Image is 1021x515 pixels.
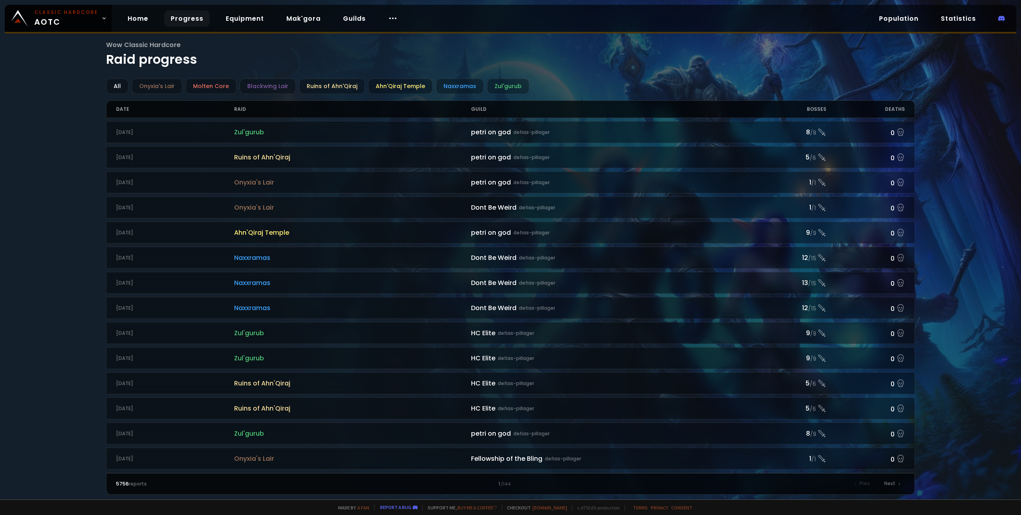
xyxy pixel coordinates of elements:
[116,380,235,387] div: [DATE]
[357,505,369,511] a: a fan
[116,430,235,437] div: [DATE]
[116,129,235,136] div: [DATE]
[651,505,668,511] a: Privacy
[219,10,270,27] a: Equipment
[747,152,826,162] div: 5
[747,101,826,118] div: Bosses
[116,330,235,337] div: [DATE]
[747,253,826,263] div: 12
[106,397,915,419] a: [DATE]Ruins of Ahn'QirajHC Elitedefias-pillager5/60
[808,305,816,313] small: / 15
[337,10,372,27] a: Guilds
[826,352,905,364] div: 0
[234,177,471,187] span: Onyxia's Lair
[106,272,915,294] a: [DATE]NaxxramasDont Be Weirddefias-pillager13/150
[234,202,471,212] span: Onyxia's Lair
[873,10,925,27] a: Population
[471,454,747,464] div: Fellowship of the Bling
[106,473,915,495] a: [DATE]Ruins of Ahn'Qirajpetri on goddefias-pillager5/60
[116,154,235,161] div: [DATE]
[106,347,915,369] a: [DATE]Zul'gurubHC Elitedefias-pillager9/90
[811,456,816,464] small: / 1
[747,403,826,413] div: 5
[471,278,747,288] div: Dont Be Weird
[234,278,471,288] span: Naxxramas
[826,227,905,238] div: 0
[810,154,816,162] small: / 6
[234,429,471,438] span: Zul'gurub
[116,455,235,462] div: [DATE]
[471,378,747,388] div: HC Elite
[811,204,816,212] small: / 1
[471,202,747,212] div: Dont Be Weird
[132,79,182,94] div: Onyxia's Lair
[34,9,98,16] small: Classic Hardcore
[240,79,296,94] div: Blackwing Lair
[106,448,915,470] a: [DATE]Onyxia's LairFellowship of the Blingdefias-pillager1/10
[234,101,471,118] div: Raid
[501,481,511,487] small: / 144
[333,505,369,511] span: Made by
[572,505,620,511] span: v. d752d5 - production
[116,101,235,118] div: Date
[121,10,155,27] a: Home
[106,247,915,269] a: [DATE]NaxxramasDont Be Weirddefias-pillager12/150
[810,129,816,137] small: / 9
[747,328,826,338] div: 9
[471,253,747,263] div: Dont Be Weird
[106,40,915,50] span: Wow Classic Hardcore
[299,79,365,94] div: Ruins of Ahn'Qiraj
[234,403,471,413] span: Ruins of Ahn'Qiraj
[502,505,567,511] span: Checkout
[498,380,534,387] small: defias-pillager
[185,79,237,94] div: Molten Core
[106,222,915,244] a: [DATE]Ahn'Qiraj Templepetri on goddefias-pillager9/90
[106,423,915,444] a: [DATE]Zul'gurubpetri on goddefias-pillager8/90
[234,127,471,137] span: Zul'gurub
[5,5,112,32] a: Classic HardcoreAOTC
[519,254,555,261] small: defias-pillager
[545,455,581,462] small: defias-pillager
[234,378,471,388] span: Ruins of Ahn'Qiraj
[106,171,915,193] a: [DATE]Onyxia's Lairpetri on goddefias-pillager1/10
[234,454,471,464] span: Onyxia's Lair
[34,9,98,28] span: AOTC
[934,10,982,27] a: Statistics
[532,505,567,511] a: [DOMAIN_NAME]
[116,229,235,236] div: [DATE]
[368,79,433,94] div: Ahn'Qiraj Temple
[116,480,129,487] span: 5756
[471,403,747,413] div: HC Elite
[826,403,905,414] div: 0
[826,277,905,289] div: 0
[471,177,747,187] div: petri on god
[234,353,471,363] span: Zul'gurub
[106,40,915,69] h1: Raid progress
[808,255,816,263] small: / 15
[519,204,555,211] small: defias-pillager
[498,330,534,337] small: defias-pillager
[234,253,471,263] span: Naxxramas
[471,228,747,238] div: petri on god
[106,197,915,218] a: [DATE]Onyxia's LairDont Be Weirddefias-pillager1/10
[471,328,747,338] div: HC Elite
[487,79,529,94] div: Zul'gurub
[747,353,826,363] div: 9
[106,322,915,344] a: [DATE]Zul'gurubHC Elitedefias-pillager9/90
[164,10,210,27] a: Progress
[513,154,550,161] small: defias-pillager
[671,505,692,511] a: Consent
[826,327,905,339] div: 0
[498,355,534,362] small: defias-pillager
[116,355,235,362] div: [DATE]
[471,127,747,137] div: petri on god
[747,127,826,137] div: 8
[116,204,235,211] div: [DATE]
[826,101,905,118] div: Deaths
[513,229,550,236] small: defias-pillager
[498,405,534,412] small: defias-pillager
[747,228,826,238] div: 9
[116,279,235,287] div: [DATE]
[116,405,235,412] div: [DATE]
[850,478,875,489] div: Prev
